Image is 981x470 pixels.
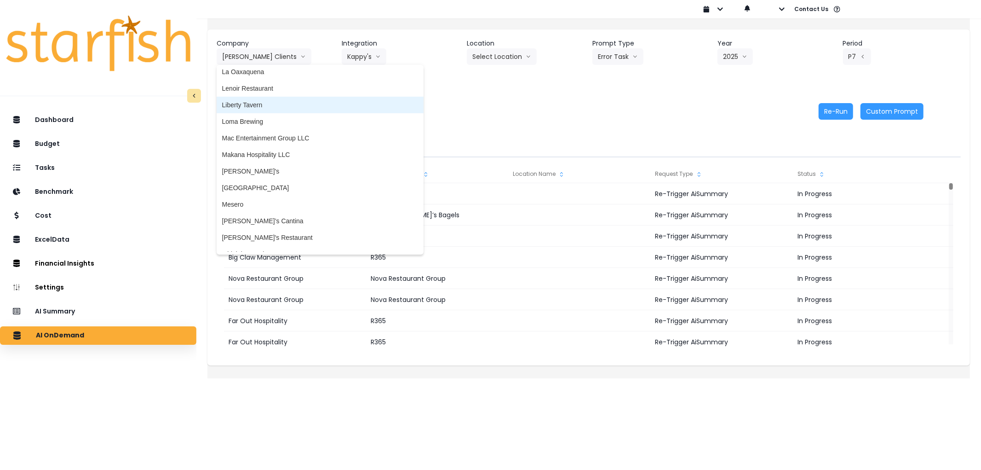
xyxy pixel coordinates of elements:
[651,183,792,204] div: Re-Trigger AiSummary
[861,103,924,120] button: Custom Prompt
[793,289,935,310] div: In Progress
[366,331,508,353] div: R365
[793,183,935,204] div: In Progress
[300,52,306,61] svg: arrow down line
[36,331,84,340] p: AI OnDemand
[224,310,366,331] div: Far Out Hospitality
[35,116,74,124] p: Dashboard
[217,65,424,255] ul: [PERSON_NAME] Clientsarrow down line
[793,268,935,289] div: In Progress
[222,100,418,110] span: Liberty Tavern
[224,268,366,289] div: Nova Restaurant Group
[843,39,961,48] header: Period
[526,52,531,61] svg: arrow down line
[375,52,381,61] svg: arrow down line
[35,236,69,244] p: ExcelData
[422,171,430,178] svg: sort
[651,331,792,353] div: Re-Trigger AiSummary
[35,212,52,220] p: Cost
[860,52,866,61] svg: arrow left line
[366,226,508,247] div: R365
[35,164,55,172] p: Tasks
[35,140,60,148] p: Budget
[222,150,418,159] span: Makana Hospitality LLC
[592,39,710,48] header: Prompt Type
[651,165,792,183] div: Request Type
[742,52,747,61] svg: arrow down line
[366,289,508,310] div: Nova Restaurant Group
[651,226,792,247] div: Re-Trigger AiSummary
[592,48,643,65] button: Error Taskarrow down line
[793,204,935,226] div: In Progress
[222,200,418,209] span: Mesero
[222,133,418,143] span: Mac Entertainment Group LLC
[366,310,508,331] div: R365
[217,39,334,48] header: Company
[819,103,853,120] button: Re-Run
[342,48,386,65] button: Kappy'sarrow down line
[651,310,792,331] div: Re-Trigger AiSummary
[651,268,792,289] div: Re-Trigger AiSummary
[224,247,366,268] div: Big Claw Management
[793,331,935,353] div: In Progress
[793,310,935,331] div: In Progress
[651,289,792,310] div: Re-Trigger AiSummary
[651,204,792,226] div: Re-Trigger AiSummary
[467,39,585,48] header: Location
[717,48,753,65] button: 2025arrow down line
[222,250,418,259] span: Midnight Morning Inc
[793,226,935,247] div: In Progress
[222,216,418,226] span: [PERSON_NAME]’s Cantina
[695,171,703,178] svg: sort
[717,39,835,48] header: Year
[651,247,792,268] div: Re-Trigger AiSummary
[558,171,565,178] svg: sort
[366,183,508,204] div: Kappy's
[793,165,935,183] div: Status
[632,52,638,61] svg: arrow down line
[222,84,418,93] span: Lenoir Restaurant
[35,188,73,196] p: Benchmark
[224,331,366,353] div: Far Out Hospitality
[217,48,311,65] button: [PERSON_NAME] Clientsarrow down line
[366,268,508,289] div: Nova Restaurant Group
[222,117,418,126] span: Loma Brewing
[342,39,459,48] header: Integration
[818,171,826,178] svg: sort
[222,183,418,192] span: [GEOGRAPHIC_DATA]
[366,165,508,183] div: Integration Name
[508,165,650,183] div: Location Name
[224,289,366,310] div: Nova Restaurant Group
[35,308,75,315] p: AI Summary
[843,48,871,65] button: P7arrow left line
[222,167,418,176] span: [PERSON_NAME]'s
[366,247,508,268] div: R365
[222,233,418,242] span: [PERSON_NAME]'s Restaurant
[222,67,418,76] span: La Oaxaquena
[366,204,508,226] div: Big [PERSON_NAME]’s Bagels
[793,247,935,268] div: In Progress
[467,48,537,65] button: Select Locationarrow down line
